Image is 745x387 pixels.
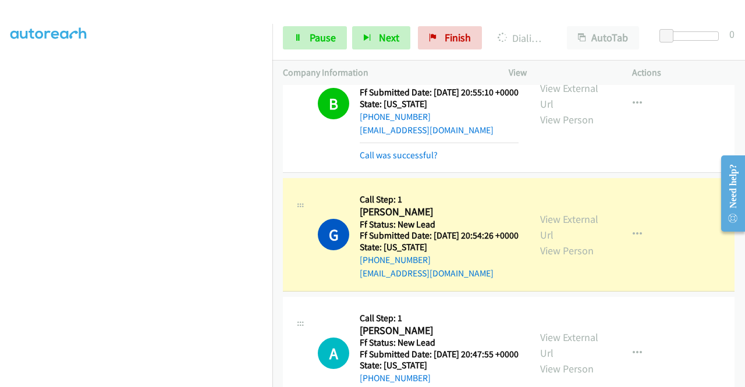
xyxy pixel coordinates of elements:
[445,31,471,44] span: Finish
[360,372,431,384] a: [PHONE_NUMBER]
[360,125,494,136] a: [EMAIL_ADDRESS][DOMAIN_NAME]
[310,31,336,44] span: Pause
[540,81,598,111] a: View External Url
[360,360,519,371] h5: State: [US_STATE]
[540,331,598,360] a: View External Url
[418,26,482,49] a: Finish
[509,66,611,80] p: View
[540,244,594,257] a: View Person
[379,31,399,44] span: Next
[318,338,349,369] div: The call is yet to be attempted
[567,26,639,49] button: AutoTab
[360,313,519,324] h5: Call Step: 1
[632,66,735,80] p: Actions
[540,212,598,242] a: View External Url
[360,349,519,360] h5: Ff Submitted Date: [DATE] 20:47:55 +0000
[360,324,519,338] h2: [PERSON_NAME]
[360,242,519,253] h5: State: [US_STATE]
[360,205,515,219] h2: [PERSON_NAME]
[360,268,494,279] a: [EMAIL_ADDRESS][DOMAIN_NAME]
[665,31,719,41] div: Delay between calls (in seconds)
[360,98,519,110] h5: State: [US_STATE]
[360,219,519,230] h5: Ff Status: New Lead
[318,219,349,250] h1: G
[360,87,519,98] h5: Ff Submitted Date: [DATE] 20:55:10 +0000
[318,88,349,119] h1: B
[540,362,594,375] a: View Person
[283,26,347,49] a: Pause
[318,338,349,369] h1: A
[712,147,745,240] iframe: Resource Center
[360,337,519,349] h5: Ff Status: New Lead
[498,30,546,46] p: Dialing [PERSON_NAME]
[540,113,594,126] a: View Person
[352,26,410,49] button: Next
[360,194,519,205] h5: Call Step: 1
[360,150,438,161] a: Call was successful?
[360,230,519,242] h5: Ff Submitted Date: [DATE] 20:54:26 +0000
[360,254,431,265] a: [PHONE_NUMBER]
[729,26,735,42] div: 0
[360,111,431,122] a: [PHONE_NUMBER]
[283,66,488,80] p: Company Information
